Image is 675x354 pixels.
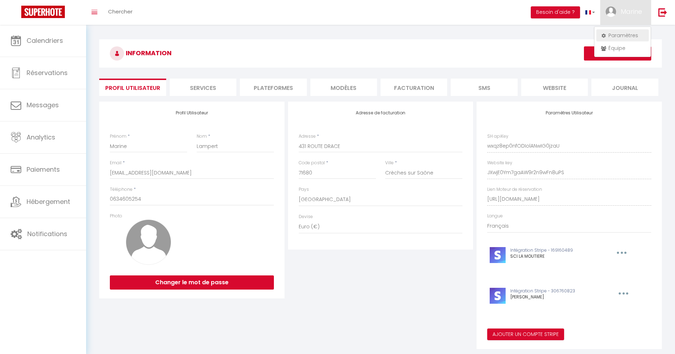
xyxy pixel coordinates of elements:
[487,160,512,166] label: Website key
[487,133,508,140] label: SH apiKey
[110,275,274,290] button: Changer le mot de passe
[27,229,67,238] span: Notifications
[385,160,394,166] label: Ville
[27,36,63,45] span: Calendriers
[310,79,377,96] li: MODÈLES
[27,68,68,77] span: Réservations
[110,133,126,140] label: Prénom
[487,110,651,115] h4: Paramètres Utilisateur
[490,288,506,304] img: stripe-logo.jpeg
[521,79,588,96] li: website
[299,213,313,220] label: Devise
[170,79,236,96] li: Services
[99,39,662,68] h3: INFORMATION
[490,247,506,263] img: stripe-logo.jpeg
[621,7,642,16] span: Marine
[510,294,544,300] span: [PERSON_NAME]
[299,133,316,140] label: Adresse
[197,133,207,140] label: Nom
[110,213,122,219] label: Photo
[299,110,463,115] h4: Adresse de facturation
[596,42,649,54] a: Équipe
[27,133,55,142] span: Analytics
[299,186,309,193] label: Pays
[126,219,171,265] img: avatar.png
[99,79,166,96] li: Profil Utilisateur
[510,253,545,259] span: SCI LA MOUTIERE
[6,3,27,24] button: Open LiveChat chat widget
[487,186,542,193] label: Lien Moteur de réservation
[110,160,122,166] label: Email
[27,165,60,174] span: Paiements
[108,8,133,15] span: Chercher
[606,6,616,17] img: ...
[27,197,70,206] span: Hébergement
[596,29,649,41] a: Paramètres
[510,247,600,254] p: Intégration Stripe - 169160489
[299,160,325,166] label: Code postal
[591,79,658,96] li: Journal
[531,6,580,18] button: Besoin d'aide ?
[510,288,602,295] p: Intégration Stripe - 306760823
[451,79,517,96] li: SMS
[658,8,667,17] img: logout
[110,110,274,115] h4: Profil Utilisateur
[110,186,133,193] label: Téléphone
[487,329,564,341] button: Ajouter un compte Stripe
[240,79,306,96] li: Plateformes
[584,46,651,61] button: Enregistrer
[21,6,65,18] img: Super Booking
[27,101,59,109] span: Messages
[381,79,447,96] li: Facturation
[487,213,503,219] label: Langue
